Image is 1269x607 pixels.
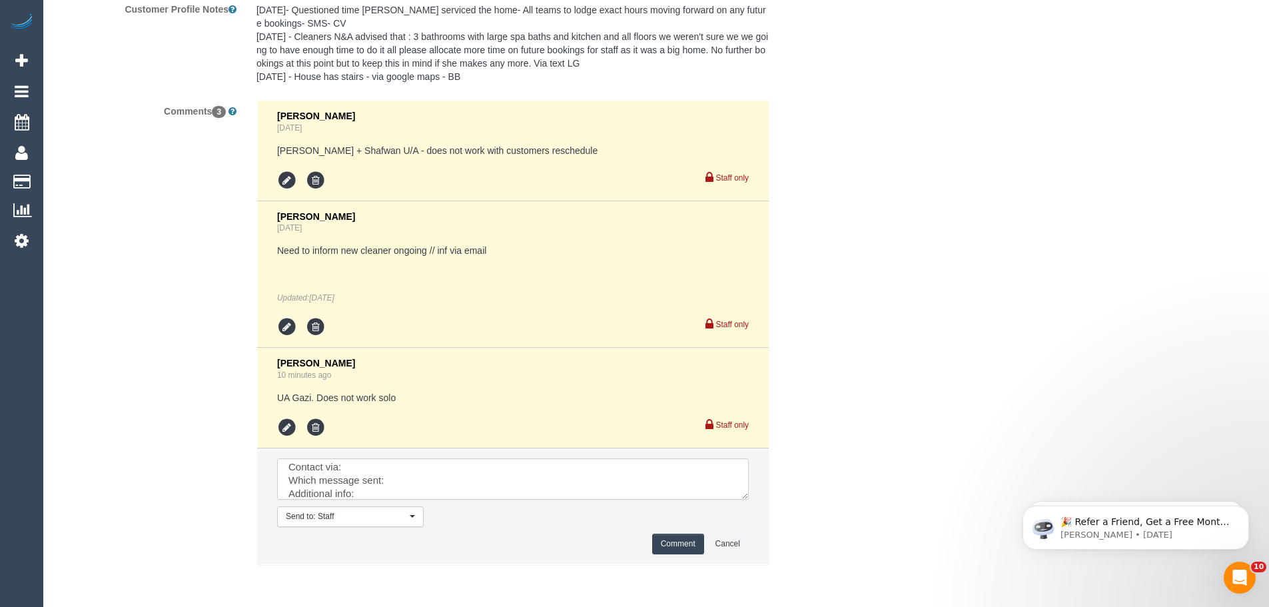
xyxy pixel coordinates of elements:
iframe: Intercom live chat [1224,562,1256,594]
span: 3 [212,106,226,118]
small: Staff only [716,320,749,329]
span: Sep 16, 2025 15:29 [309,293,334,303]
span: [PERSON_NAME] [277,358,355,368]
em: Updated: [277,293,334,303]
a: [DATE] [277,123,302,133]
pre: [DATE]- Questioned time [PERSON_NAME] serviced the home- All teams to lodge exact hours moving fo... [256,3,769,83]
small: Staff only [716,173,749,183]
a: [DATE] [277,223,302,233]
button: Send to: Staff [277,506,424,527]
iframe: Intercom notifications message [1003,478,1269,571]
span: [PERSON_NAME] [277,211,355,222]
button: Cancel [707,534,749,554]
small: Staff only [716,420,749,430]
span: Send to: Staff [286,511,406,522]
span: 10 [1251,562,1266,572]
button: Comment [652,534,704,554]
pre: Need to inform new cleaner ongoing // inf via email [277,244,749,257]
span: [PERSON_NAME] [277,111,355,121]
pre: UA Gazi. Does not work solo [277,391,749,404]
label: Comments [47,100,246,118]
a: 10 minutes ago [277,370,331,380]
pre: [PERSON_NAME] + Shafwan U/A - does not work with customers reschedule [277,144,749,157]
img: Automaid Logo [8,13,35,32]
